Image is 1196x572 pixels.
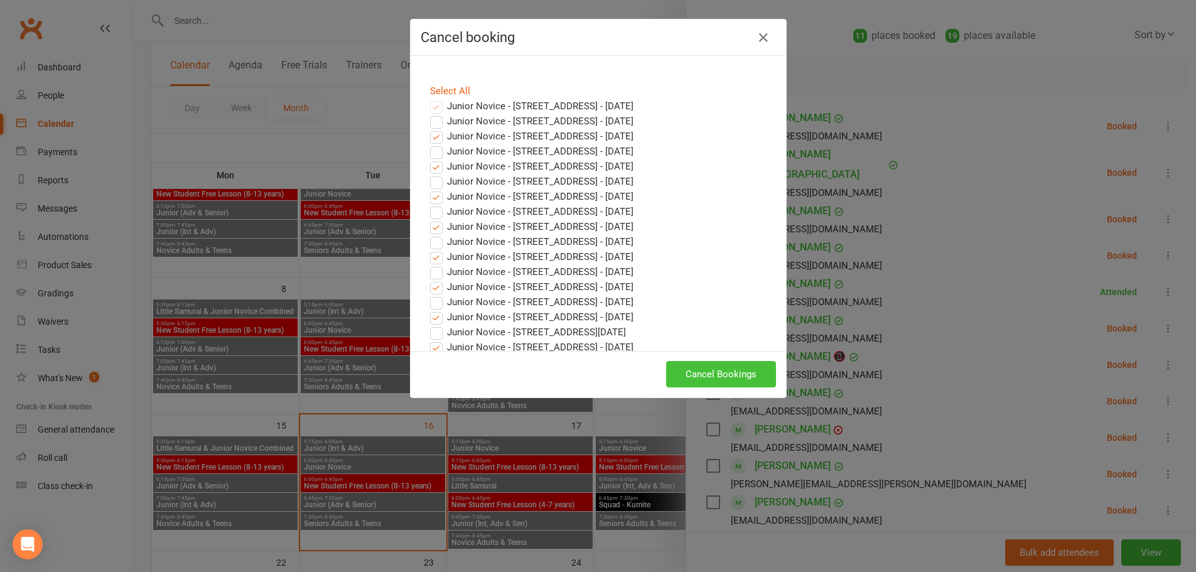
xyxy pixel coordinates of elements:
[430,144,633,159] label: Junior Novice - [STREET_ADDRESS] - [DATE]
[666,361,776,387] button: Cancel Bookings
[13,529,43,559] div: Open Intercom Messenger
[430,294,633,310] label: Junior Novice - [STREET_ADDRESS] - [DATE]
[430,264,633,279] label: Junior Novice - [STREET_ADDRESS] - [DATE]
[430,114,633,129] label: Junior Novice - [STREET_ADDRESS] - [DATE]
[753,28,773,48] button: Close
[430,340,633,355] label: Junior Novice - [STREET_ADDRESS] - [DATE]
[430,279,633,294] label: Junior Novice - [STREET_ADDRESS] - [DATE]
[430,99,633,114] label: Junior Novice - [STREET_ADDRESS] - [DATE]
[430,310,633,325] label: Junior Novice - [STREET_ADDRESS] - [DATE]
[430,325,626,340] label: Junior Novice - [STREET_ADDRESS][DATE]
[430,85,470,97] a: Select All
[430,159,633,174] label: Junior Novice - [STREET_ADDRESS] - [DATE]
[430,249,633,264] label: Junior Novice - [STREET_ADDRESS] - [DATE]
[430,219,633,234] label: Junior Novice - [STREET_ADDRESS] - [DATE]
[421,30,776,45] h4: Cancel booking
[430,129,633,144] label: Junior Novice - [STREET_ADDRESS] - [DATE]
[430,189,633,204] label: Junior Novice - [STREET_ADDRESS] - [DATE]
[430,204,633,219] label: Junior Novice - [STREET_ADDRESS] - [DATE]
[430,174,633,189] label: Junior Novice - [STREET_ADDRESS] - [DATE]
[430,234,633,249] label: Junior Novice - [STREET_ADDRESS] - [DATE]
